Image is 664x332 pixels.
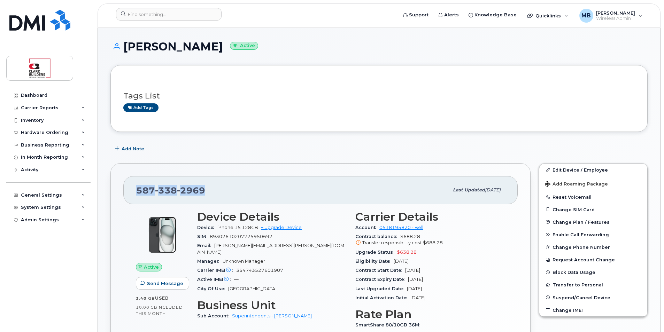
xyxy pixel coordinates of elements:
[197,259,223,264] span: Manager
[197,234,210,239] span: SIM
[355,277,408,282] span: Contract Expiry Date
[539,228,647,241] button: Enable Call Forwarding
[410,295,425,300] span: [DATE]
[405,268,420,273] span: [DATE]
[423,240,443,245] span: $688.28
[355,211,505,223] h3: Carrier Details
[355,286,407,291] span: Last Upgraded Date
[197,211,347,223] h3: Device Details
[539,304,647,316] button: Change IMEI
[232,313,312,318] a: Superintendents - [PERSON_NAME]
[144,264,159,270] span: Active
[539,291,647,304] button: Suspend/Cancel Device
[230,42,258,50] small: Active
[539,253,647,266] button: Request Account Change
[197,299,347,311] h3: Business Unit
[223,259,265,264] span: Unknown Manager
[197,313,232,318] span: Sub Account
[355,268,405,273] span: Contract Start Date
[197,268,236,273] span: Carrier IMEI
[355,234,400,239] span: Contract balance
[155,295,169,301] span: used
[379,225,423,230] a: 0518195820 - Bell
[355,234,505,246] span: $688.28
[136,185,205,196] span: 587
[355,250,397,255] span: Upgrade Status
[210,234,272,239] span: 89302610207725950692
[217,225,258,230] span: iPhone 15 128GB
[408,277,423,282] span: [DATE]
[110,142,150,155] button: Add Note
[197,277,234,282] span: Active IMEI
[261,225,302,230] a: + Upgrade Device
[397,250,417,255] span: $638.28
[407,286,422,291] span: [DATE]
[136,305,183,316] span: included this month
[539,216,647,228] button: Change Plan / Features
[355,295,410,300] span: Initial Activation Date
[228,286,277,291] span: [GEOGRAPHIC_DATA]
[197,243,344,254] span: [PERSON_NAME][EMAIL_ADDRESS][PERSON_NAME][DOMAIN_NAME]
[553,232,609,237] span: Enable Call Forwarding
[634,302,659,327] iframe: Messenger Launcher
[147,280,183,287] span: Send Message
[553,219,610,224] span: Change Plan / Features
[355,225,379,230] span: Account
[539,164,647,176] a: Edit Device / Employee
[355,308,505,321] h3: Rate Plan
[136,277,189,290] button: Send Message
[362,240,422,245] span: Transfer responsibility cost
[197,225,217,230] span: Device
[539,203,647,216] button: Change SIM Card
[485,187,501,192] span: [DATE]
[141,214,183,256] img: iPhone_15_Black.png
[355,259,394,264] span: Eligibility Date
[136,296,155,301] span: 3.40 GB
[155,185,177,196] span: 338
[539,241,647,253] button: Change Phone Number
[197,243,214,248] span: Email
[539,266,647,278] button: Block Data Usage
[122,145,144,152] span: Add Note
[123,103,159,112] a: Add tags
[539,176,647,191] button: Add Roaming Package
[394,259,409,264] span: [DATE]
[355,322,423,327] span: SmartShare 80/10GB 36M
[545,181,608,188] span: Add Roaming Package
[177,185,205,196] span: 2969
[539,278,647,291] button: Transfer to Personal
[110,40,648,53] h1: [PERSON_NAME]
[453,187,485,192] span: Last updated
[539,191,647,203] button: Reset Voicemail
[236,268,283,273] span: 354743527601907
[553,295,610,300] span: Suspend/Cancel Device
[123,92,635,100] h3: Tags List
[197,286,228,291] span: City Of Use
[136,305,157,310] span: 10.00 GB
[234,277,239,282] span: —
